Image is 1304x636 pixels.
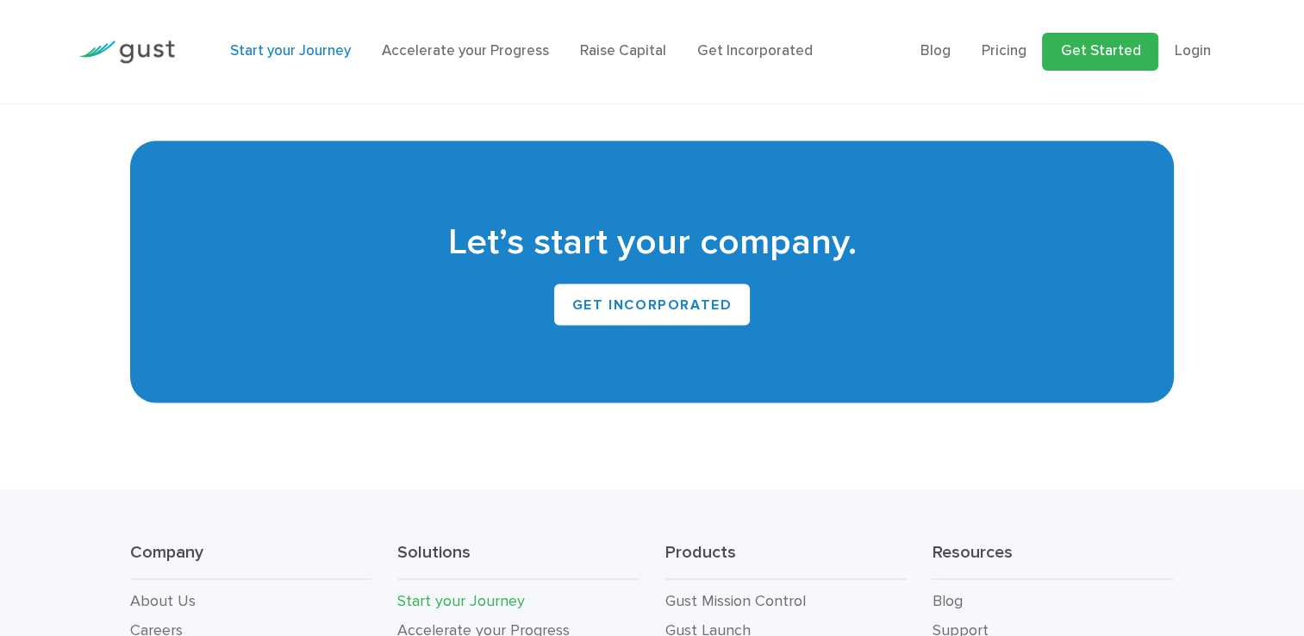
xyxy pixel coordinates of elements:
[230,42,351,59] a: Start your Journey
[382,42,549,59] a: Accelerate your Progress
[130,540,371,579] h3: Company
[933,540,1174,579] h3: Resources
[130,591,196,609] a: About Us
[920,42,951,59] a: Blog
[664,591,805,609] a: Gust Mission Control
[554,284,751,325] a: GET INCORPORATED
[1174,42,1210,59] a: Login
[397,591,525,609] a: Start your Journey
[1042,33,1158,71] a: Get Started
[982,42,1026,59] a: Pricing
[580,42,666,59] a: Raise Capital
[933,591,963,609] a: Blog
[697,42,813,59] a: Get Incorporated
[78,41,175,64] img: Gust Logo
[156,218,1148,266] h2: Let’s start your company.
[664,540,906,579] h3: Products
[397,540,639,579] h3: Solutions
